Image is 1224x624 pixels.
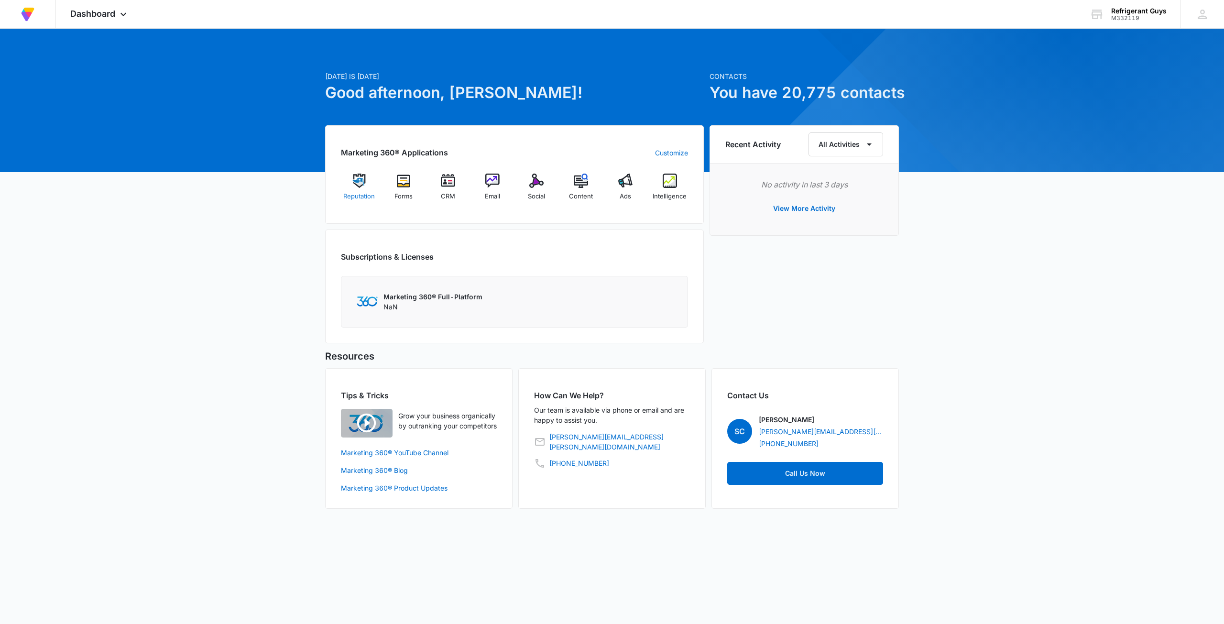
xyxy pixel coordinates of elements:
[653,192,687,201] span: Intelligence
[343,192,375,201] span: Reputation
[398,411,497,431] p: Grow your business organically by outranking your competitors
[725,139,781,150] h6: Recent Activity
[341,465,497,475] a: Marketing 360® Blog
[727,462,883,485] a: Call Us Now
[620,192,631,201] span: Ads
[357,296,378,307] img: Marketing 360 Logo
[727,419,752,444] span: SC
[563,174,600,208] a: Content
[394,192,413,201] span: Forms
[341,483,497,493] a: Marketing 360® Product Updates
[710,71,899,81] p: Contacts
[70,9,115,19] span: Dashboard
[430,174,467,208] a: CRM
[441,192,455,201] span: CRM
[549,432,690,452] a: [PERSON_NAME][EMAIL_ADDRESS][PERSON_NAME][DOMAIN_NAME]
[19,6,36,23] img: Volusion
[325,81,704,104] h1: Good afternoon, [PERSON_NAME]!
[518,174,555,208] a: Social
[325,71,704,81] p: [DATE] is [DATE]
[528,192,545,201] span: Social
[759,427,883,437] a: [PERSON_NAME][EMAIL_ADDRESS][PERSON_NAME][DOMAIN_NAME]
[759,438,819,449] a: [PHONE_NUMBER]
[809,132,883,156] button: All Activities
[759,415,814,425] p: [PERSON_NAME]
[485,192,500,201] span: Email
[534,405,690,425] p: Our team is available via phone or email and are happy to assist you.
[383,292,482,302] p: Marketing 360® Full-Platform
[549,458,609,468] a: [PHONE_NUMBER]
[341,147,448,158] h2: Marketing 360® Applications
[764,197,845,220] button: View More Activity
[341,390,497,401] h2: Tips & Tricks
[341,251,434,263] h2: Subscriptions & Licenses
[651,174,688,208] a: Intelligence
[655,148,688,158] a: Customize
[727,390,883,401] h2: Contact Us
[725,179,883,190] p: No activity in last 3 days
[341,448,497,458] a: Marketing 360® YouTube Channel
[1111,7,1167,15] div: account name
[534,390,690,401] h2: How Can We Help?
[341,174,378,208] a: Reputation
[474,174,511,208] a: Email
[325,349,899,363] h5: Resources
[1111,15,1167,22] div: account id
[607,174,644,208] a: Ads
[383,292,482,312] div: NaN
[385,174,422,208] a: Forms
[710,81,899,104] h1: You have 20,775 contacts
[569,192,593,201] span: Content
[341,409,393,438] img: Quick Overview Video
